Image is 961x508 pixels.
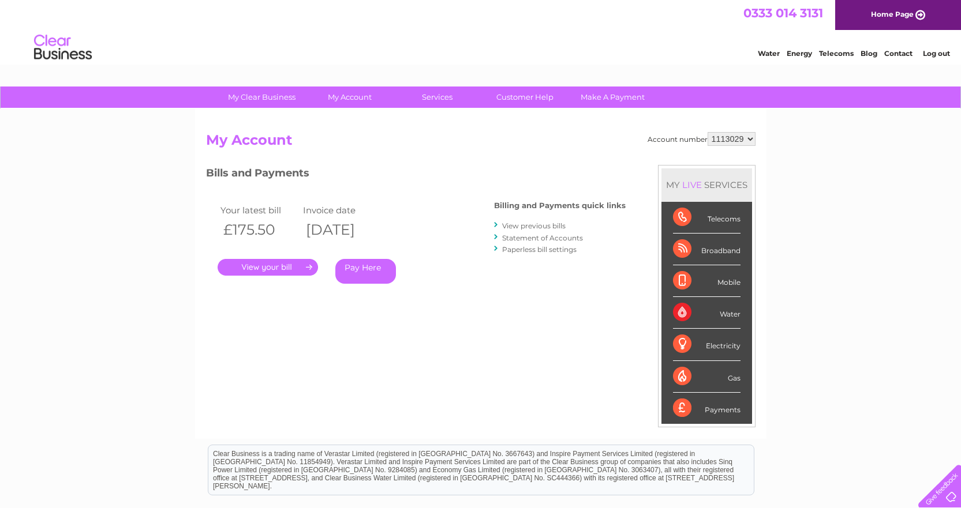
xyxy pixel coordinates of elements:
[673,234,741,265] div: Broadband
[206,132,756,154] h2: My Account
[861,49,877,58] a: Blog
[565,86,660,108] a: Make A Payment
[673,329,741,360] div: Electricity
[33,30,92,65] img: logo.png
[673,297,741,329] div: Water
[758,49,780,58] a: Water
[680,179,704,190] div: LIVE
[218,202,301,218] td: Your latest bill
[673,202,741,234] div: Telecoms
[673,393,741,424] div: Payments
[787,49,812,58] a: Energy
[302,86,397,108] a: My Account
[502,245,577,254] a: Paperless bill settings
[819,49,854,58] a: Telecoms
[884,49,913,58] a: Contact
[300,202,383,218] td: Invoice date
[214,86,309,108] a: My Clear Business
[502,221,566,230] a: View previous bills
[502,234,583,242] a: Statement of Accounts
[300,218,383,242] th: [DATE]
[494,201,626,210] h4: Billing and Payments quick links
[923,49,950,58] a: Log out
[335,259,396,284] a: Pay Here
[673,265,741,297] div: Mobile
[218,218,301,242] th: £175.50
[673,361,741,393] div: Gas
[218,259,318,276] a: .
[648,132,756,146] div: Account number
[208,6,754,56] div: Clear Business is a trading name of Verastar Limited (registered in [GEOGRAPHIC_DATA] No. 3667643...
[477,86,573,108] a: Customer Help
[661,168,752,201] div: MY SERVICES
[206,165,626,185] h3: Bills and Payments
[390,86,485,108] a: Services
[743,6,823,20] a: 0333 014 3131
